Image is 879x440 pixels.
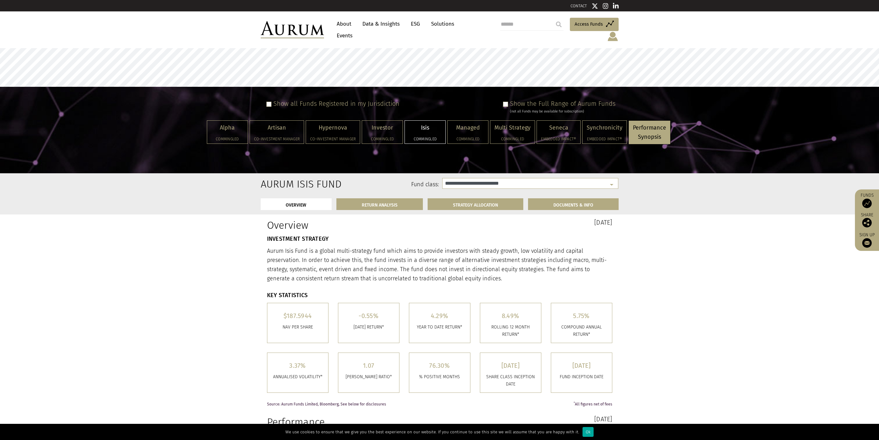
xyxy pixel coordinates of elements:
h3: [DATE] [444,416,612,422]
p: Hypernova [310,123,356,132]
p: [PERSON_NAME] RATIO* [343,373,394,380]
h5: $187.5944 [272,313,323,319]
p: Performance Synopsis [633,123,666,142]
h5: Embedded Impact® [541,137,576,141]
a: Sign up [858,232,876,248]
h5: [DATE] [485,362,536,369]
h5: -0.55% [343,313,394,319]
p: Isis [409,123,441,132]
a: Data & Insights [359,18,403,30]
h5: Commingled [211,137,244,141]
a: CONTACT [570,3,587,8]
h5: 3.37% [272,362,323,369]
h5: 4.29% [414,313,465,319]
input: Submit [552,18,565,31]
h5: Co-investment Manager [310,137,356,141]
div: Share [858,213,876,227]
p: Multi Strategy [494,123,531,132]
p: SHARE CLASS INCEPTION DATE [485,373,536,388]
p: ANNUALISED VOLATILITY* [272,373,323,380]
p: Alpha [211,123,244,132]
p: FUND INCEPTION DATE [556,373,607,380]
h1: Performance [267,416,435,428]
strong: KEY STATISTICS [267,292,308,299]
a: Events [334,30,353,41]
label: Show all Funds Registered in my Jurisdiction [273,100,399,107]
h5: 8.49% [485,313,536,319]
a: Access Funds [570,18,619,31]
span: All figures net of fees [574,402,612,406]
label: Fund class: [322,181,439,189]
a: STRATEGY ALLOCATION [428,198,523,210]
p: ROLLING 12 MONTH RETURN* [485,324,536,338]
img: Twitter icon [592,3,598,9]
h5: Commingled [366,137,398,141]
h3: [DATE] [444,219,612,226]
div: Ok [583,427,594,437]
a: DOCUMENTS & INFO [528,198,619,210]
span: Source: Aurum Funds Limited, Bloomberg, See below for disclosures [267,402,386,406]
p: Aurum Isis Fund is a global multi-strategy fund which aims to provide investors with steady growt... [267,246,612,283]
p: % POSITIVE MONTHS [414,373,465,380]
img: Share this post [862,218,872,227]
h5: Commingled [452,137,484,141]
p: Nav per share [272,324,323,331]
h5: Commingled [494,137,531,141]
img: Aurum [261,21,324,38]
h1: Overview [267,219,435,231]
strong: INVESTMENT STRATEGY [267,235,329,242]
img: Access Funds [862,199,872,208]
h5: Embedded Impact® [587,137,622,141]
a: RETURN ANALYSIS [336,198,423,210]
img: Sign up to our newsletter [862,238,872,248]
p: YEAR TO DATE RETURN* [414,324,465,331]
p: Investor [366,123,398,132]
p: Synchronicity [587,123,622,132]
p: [DATE] RETURN* [343,324,394,331]
h5: 5.75% [556,313,607,319]
span: Access Funds [575,20,603,28]
h5: 1.07 [343,362,394,369]
h5: 76.30% [414,362,465,369]
p: Artisan [254,123,300,132]
h5: Commingled [409,137,441,141]
h5: [DATE] [556,362,607,369]
label: Show the Full Range of Aurum Funds [510,100,615,107]
div: (not all Funds may be available for subscription) [510,109,615,114]
h2: Aurum Isis Fund [261,178,312,190]
img: Linkedin icon [613,3,619,9]
a: ESG [408,18,423,30]
a: About [334,18,354,30]
h5: Co-investment Manager [254,137,300,141]
p: Managed [452,123,484,132]
a: Funds [858,193,876,208]
img: account-icon.svg [607,31,619,42]
img: Instagram icon [603,3,608,9]
p: Seneca [541,123,576,132]
p: COMPOUND ANNUAL RETURN* [556,324,607,338]
a: Solutions [428,18,457,30]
